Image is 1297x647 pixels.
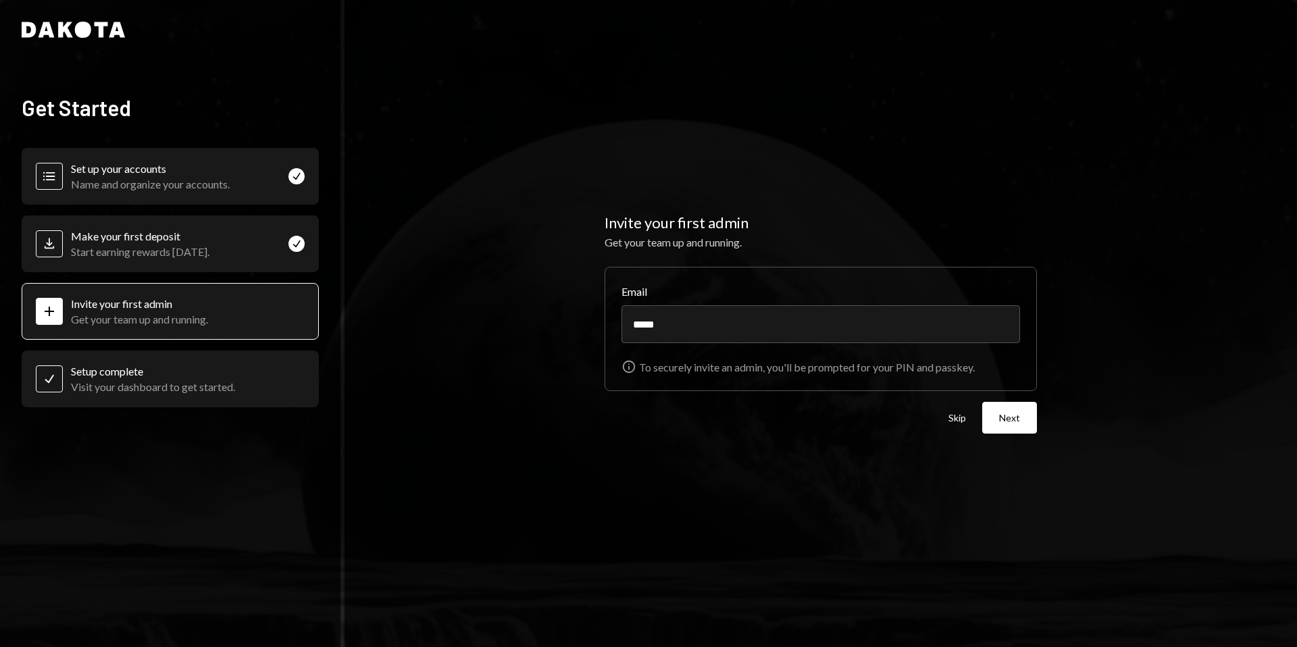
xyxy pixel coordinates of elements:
h2: Invite your first admin [605,213,1037,232]
div: Invite your first admin [71,297,208,310]
div: Start earning rewards [DATE]. [71,245,209,258]
button: Skip [948,412,966,425]
label: Email [621,284,1020,300]
div: Get your team up and running. [71,313,208,326]
h2: Get Started [22,94,319,121]
div: Visit your dashboard to get started. [71,380,235,393]
div: To securely invite an admin, you'll be prompted for your PIN and passkey. [639,361,975,373]
div: Get your team up and running. [605,234,1037,251]
div: Make your first deposit [71,230,209,242]
div: Name and organize your accounts. [71,178,230,190]
button: Next [982,402,1037,434]
keeper-lock: Open Keeper Popup [993,316,1009,332]
div: Set up your accounts [71,162,230,175]
div: Setup complete [71,365,235,378]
